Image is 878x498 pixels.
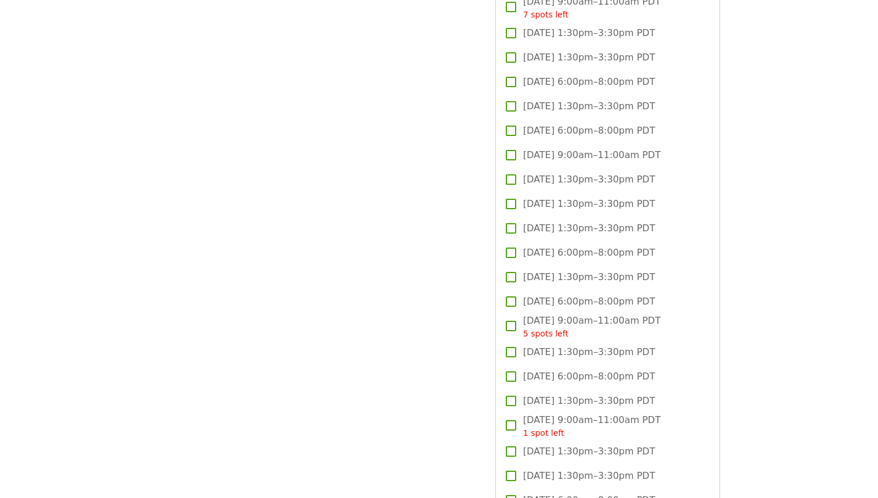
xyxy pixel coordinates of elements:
[523,75,655,89] span: [DATE] 6:00pm–8:00pm PDT
[523,445,655,458] span: [DATE] 1:30pm–3:30pm PDT
[523,10,568,19] span: 7 spots left
[523,469,655,483] span: [DATE] 1:30pm–3:30pm PDT
[523,295,655,309] span: [DATE] 6:00pm–8:00pm PDT
[523,246,655,260] span: [DATE] 6:00pm–8:00pm PDT
[523,394,655,408] span: [DATE] 1:30pm–3:30pm PDT
[523,345,655,359] span: [DATE] 1:30pm–3:30pm PDT
[523,148,661,162] span: [DATE] 9:00am–11:00am PDT
[523,173,655,187] span: [DATE] 1:30pm–3:30pm PDT
[523,314,661,340] span: [DATE] 9:00am–11:00am PDT
[523,51,655,65] span: [DATE] 1:30pm–3:30pm PDT
[523,329,568,338] span: 5 spots left
[523,197,655,211] span: [DATE] 1:30pm–3:30pm PDT
[523,99,655,113] span: [DATE] 1:30pm–3:30pm PDT
[523,428,564,438] span: 1 spot left
[523,26,655,40] span: [DATE] 1:30pm–3:30pm PDT
[523,124,655,138] span: [DATE] 6:00pm–8:00pm PDT
[523,221,655,235] span: [DATE] 1:30pm–3:30pm PDT
[523,270,655,284] span: [DATE] 1:30pm–3:30pm PDT
[523,370,655,384] span: [DATE] 6:00pm–8:00pm PDT
[523,413,661,439] span: [DATE] 9:00am–11:00am PDT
